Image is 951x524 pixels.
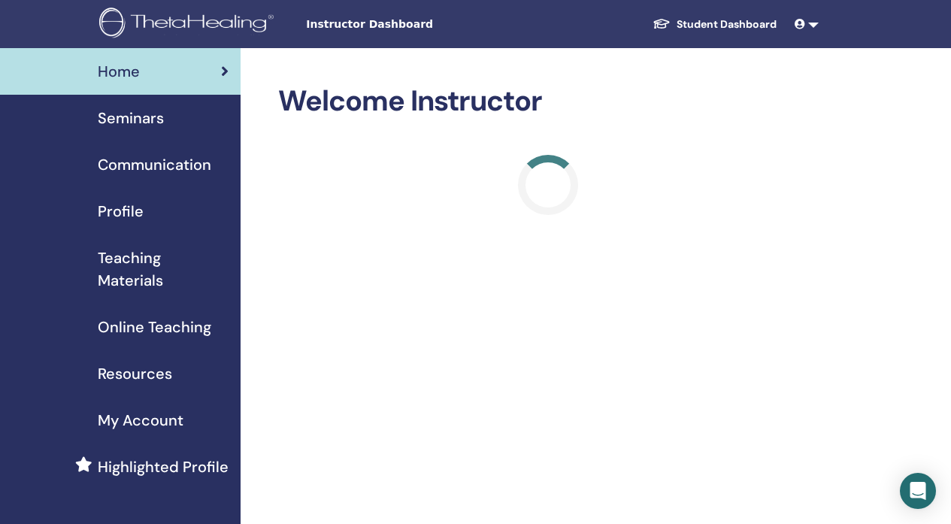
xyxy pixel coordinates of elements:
span: Highlighted Profile [98,456,229,478]
span: Instructor Dashboard [306,17,532,32]
img: logo.png [99,8,279,41]
span: Profile [98,200,144,223]
span: Teaching Materials [98,247,229,292]
span: Seminars [98,107,164,129]
span: Resources [98,362,172,385]
span: Online Teaching [98,316,211,338]
div: Open Intercom Messenger [900,473,936,509]
img: graduation-cap-white.svg [653,17,671,30]
span: Communication [98,153,211,176]
span: My Account [98,409,183,432]
span: Home [98,60,140,83]
a: Student Dashboard [641,11,789,38]
h2: Welcome Instructor [278,84,819,119]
